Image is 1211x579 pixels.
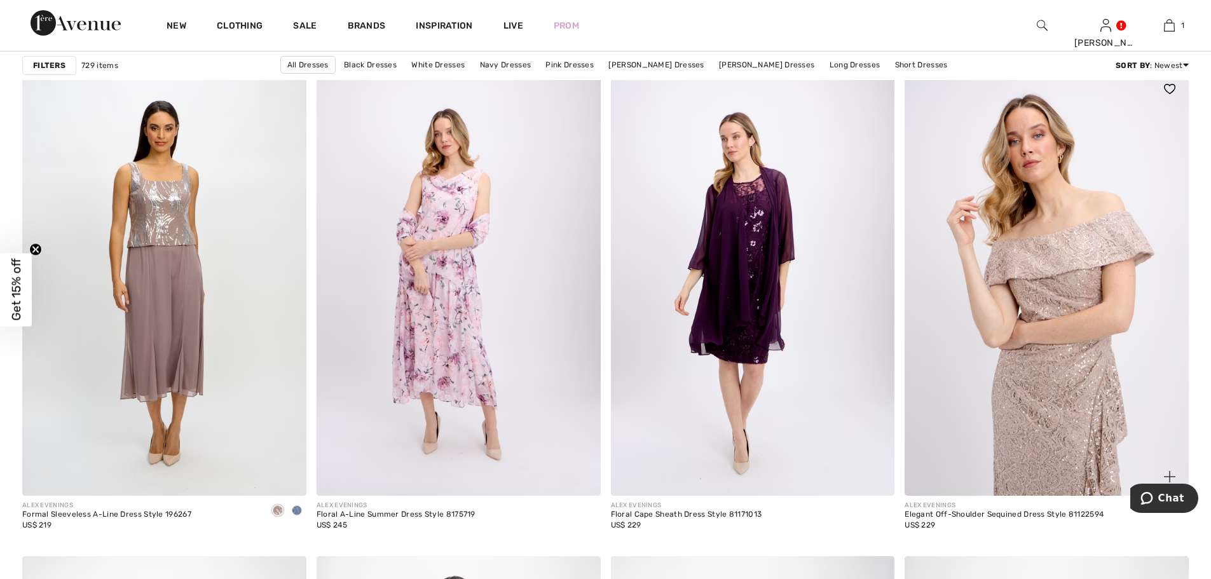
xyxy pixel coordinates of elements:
[1164,471,1175,482] img: plus_v2.svg
[611,510,762,519] div: Floral Cape Sheath Dress Style 81171013
[338,57,403,73] a: Black Dresses
[1100,18,1111,33] img: My Info
[905,501,1104,510] div: ALEX EVENINGS
[611,501,762,510] div: ALEX EVENINGS
[29,243,42,255] button: Close teaser
[22,521,51,529] span: US$ 219
[31,10,121,36] img: 1ère Avenue
[611,70,895,496] img: Floral Cape Sheath Dress Style 81171013. Eggplant
[611,521,641,529] span: US$ 229
[22,510,191,519] div: Formal Sleeveless A-Line Dress Style 196267
[268,501,287,522] div: Pewter
[317,501,476,510] div: ALEX EVENINGS
[317,521,347,529] span: US$ 245
[1100,19,1111,31] a: Sign In
[348,20,386,34] a: Brands
[1037,18,1048,33] img: search the website
[405,57,471,73] a: White Dresses
[217,20,263,34] a: Clothing
[317,70,601,496] img: Floral A-Line Summer Dress Style 8175719. Blush
[317,510,476,519] div: Floral A-Line Summer Dress Style 8175719
[905,521,935,529] span: US$ 229
[1116,60,1189,71] div: : Newest
[474,57,538,73] a: Navy Dresses
[1181,20,1184,31] span: 1
[9,259,24,321] span: Get 15% off
[539,57,600,73] a: Pink Dresses
[1164,84,1175,94] img: heart_black_full.svg
[22,70,306,496] img: Formal Sleeveless A-Line Dress Style 196267. Pewter
[1130,484,1198,515] iframe: Opens a widget where you can chat to one of our agents
[602,57,710,73] a: [PERSON_NAME] Dresses
[416,20,472,34] span: Inspiration
[889,57,954,73] a: Short Dresses
[33,60,65,71] strong: Filters
[503,19,523,32] a: Live
[287,501,306,522] div: STEEL BLUE
[1164,18,1175,33] img: My Bag
[1074,36,1137,50] div: [PERSON_NAME]
[293,20,317,34] a: Sale
[280,56,336,74] a: All Dresses
[22,501,191,510] div: ALEX EVENINGS
[554,19,579,32] a: Prom
[1116,61,1150,70] strong: Sort By
[823,57,887,73] a: Long Dresses
[905,510,1104,519] div: Elegant Off-Shoulder Sequined Dress Style 81122594
[713,57,821,73] a: [PERSON_NAME] Dresses
[81,60,118,71] span: 729 items
[167,20,186,34] a: New
[1138,18,1200,33] a: 1
[905,70,1189,496] a: Elegant Off-Shoulder Sequined Dress Style 81122594. Buff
